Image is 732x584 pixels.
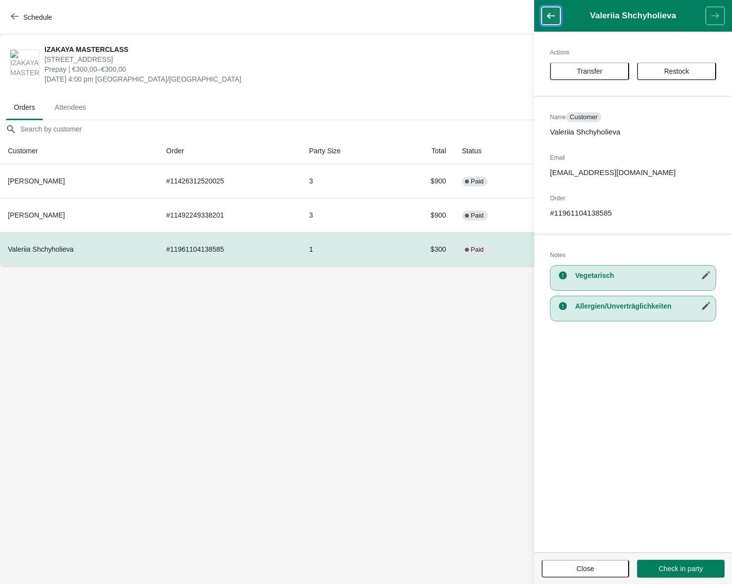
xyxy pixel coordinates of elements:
[158,198,301,232] td: # 11492249338201
[577,565,595,573] span: Close
[6,98,43,116] span: Orders
[550,193,716,203] h2: Order
[20,120,732,138] input: Search by customer
[8,211,65,219] span: [PERSON_NAME]
[637,560,725,578] button: Check in party
[659,565,703,573] span: Check in party
[550,250,716,260] h2: Notes
[542,560,629,578] button: Close
[575,301,711,311] h3: Allergien/Unverträglichkeiten
[550,127,716,137] p: Valeriia Shchyholieva
[45,64,546,74] span: Prepay | €300,00–€300,00
[393,164,454,198] td: $900
[550,62,629,80] button: Transfer
[301,232,393,266] td: 1
[393,198,454,232] td: $900
[454,138,535,164] th: Status
[158,164,301,198] td: # 11426312520025
[5,8,60,26] button: Schedule
[550,112,716,122] h2: Name
[471,178,484,185] span: Paid
[560,11,706,21] h1: Valeriia Shchyholieva
[158,138,301,164] th: Order
[637,62,716,80] button: Restock
[23,13,52,21] span: Schedule
[550,208,716,218] p: # 11961104138585
[550,153,716,163] h2: Email
[301,198,393,232] td: 3
[8,245,74,253] span: Valeriia Shchyholieva
[45,45,546,54] span: IZAKAYA MASTERCLASS
[301,164,393,198] td: 3
[301,138,393,164] th: Party Size
[575,270,711,280] h3: Vegetarisch
[664,67,689,75] span: Restock
[471,212,484,220] span: Paid
[47,98,94,116] span: Attendees
[393,138,454,164] th: Total
[45,54,546,64] span: [STREET_ADDRESS]
[10,50,39,79] img: IZAKAYA MASTERCLASS
[8,177,65,185] span: [PERSON_NAME]
[570,113,597,121] span: Customer
[393,232,454,266] td: $300
[158,232,301,266] td: # 11961104138585
[550,168,716,178] p: [EMAIL_ADDRESS][DOMAIN_NAME]
[550,47,716,57] h2: Actions
[577,67,602,75] span: Transfer
[471,246,484,254] span: Paid
[45,74,546,84] span: [DATE] 4:00 pm [GEOGRAPHIC_DATA]/[GEOGRAPHIC_DATA]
